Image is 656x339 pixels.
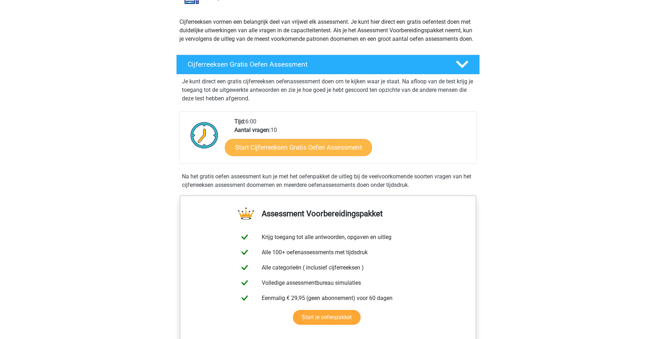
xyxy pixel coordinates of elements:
[179,18,477,43] p: Cijferreeksen vormen een belangrijk deel van vrijwel elk assessment. Je kunt hier direct een grat...
[234,127,271,133] b: Aantal vragen:
[173,55,483,74] a: Cijferreeksen Gratis Oefen Assessment
[187,117,222,153] img: Klok
[188,60,444,68] h4: Cijferreeksen Gratis Oefen Assessment
[182,77,474,103] p: Je kunt direct een gratis cijferreeksen oefenassessment doen om te kijken waar je staat. Na afloo...
[234,118,245,125] b: Tijd:
[179,172,477,189] div: Na het gratis oefen assessment kun je met het oefenpakket de uitleg bij de veelvoorkomende soorte...
[293,310,361,325] a: Start je oefenpakket
[229,117,476,163] div: 6:00 10
[225,139,372,156] a: Start Cijferreeksen Gratis Oefen Assessment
